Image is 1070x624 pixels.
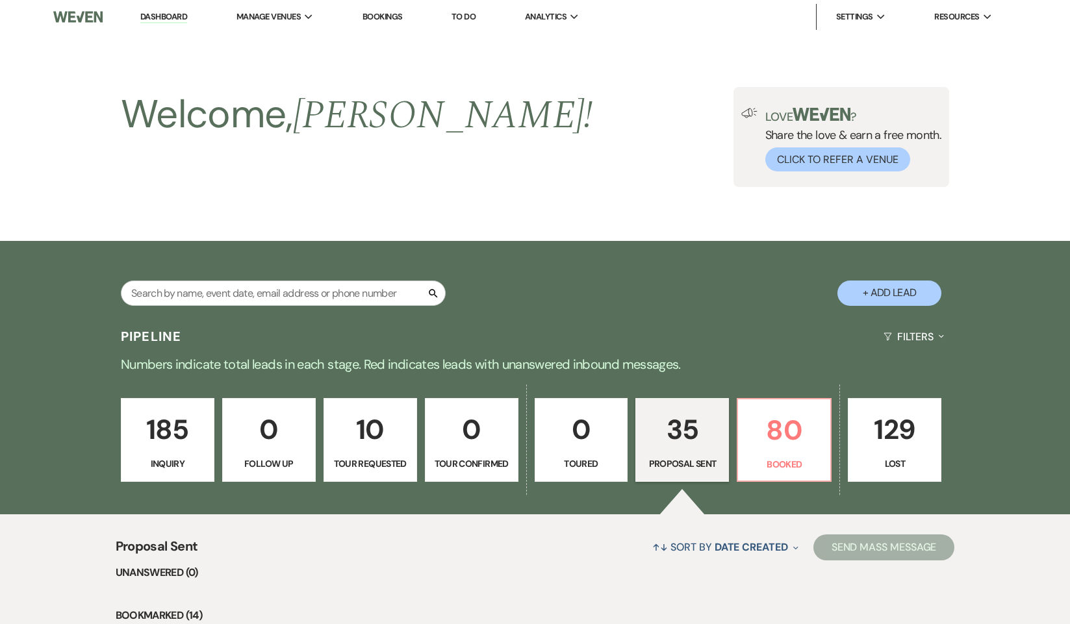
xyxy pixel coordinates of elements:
p: 35 [644,408,720,451]
a: 35Proposal Sent [635,398,729,482]
p: Numbers indicate total leads in each stage. Red indicates leads with unanswered inbound messages. [68,354,1003,375]
img: loud-speaker-illustration.svg [741,108,758,118]
h2: Welcome, [121,87,593,143]
a: 80Booked [737,398,832,482]
p: Proposal Sent [644,456,720,471]
span: Settings [836,10,873,23]
a: 10Tour Requested [324,398,417,482]
p: 0 [231,408,307,451]
p: 0 [433,408,510,451]
a: 129Lost [848,398,941,482]
p: Inquiry [129,456,206,471]
span: Manage Venues [236,10,301,23]
span: Proposal Sent [116,536,198,564]
p: Lost [856,456,933,471]
li: Unanswered (0) [116,564,955,581]
p: 129 [856,408,933,451]
p: Toured [543,456,620,471]
button: Send Mass Message [813,534,955,560]
span: Date Created [715,540,788,554]
button: Sort By Date Created [647,530,803,564]
h3: Pipeline [121,327,182,345]
button: Filters [878,319,949,354]
p: 10 [332,408,409,451]
span: [PERSON_NAME] ! [293,86,593,145]
div: Share the love & earn a free month. [758,108,942,171]
li: Bookmarked (14) [116,607,955,624]
p: 0 [543,408,620,451]
img: Weven Logo [53,3,103,31]
button: Click to Refer a Venue [765,147,910,171]
a: 185Inquiry [121,398,214,482]
span: ↑↓ [652,540,668,554]
span: Analytics [525,10,567,23]
span: Resources [934,10,979,23]
a: Dashboard [140,11,187,23]
img: weven-logo-green.svg [793,108,850,121]
a: 0Tour Confirmed [425,398,518,482]
a: 0Toured [535,398,628,482]
p: 185 [129,408,206,451]
a: Bookings [363,11,403,22]
button: + Add Lead [837,281,941,306]
p: Love ? [765,108,942,123]
p: Follow Up [231,456,307,471]
p: Booked [746,457,822,471]
a: 0Follow Up [222,398,316,482]
input: Search by name, event date, email address or phone number [121,281,446,306]
p: Tour Requested [332,456,409,471]
a: To Do [452,11,476,22]
p: Tour Confirmed [433,456,510,471]
p: 80 [746,408,822,452]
